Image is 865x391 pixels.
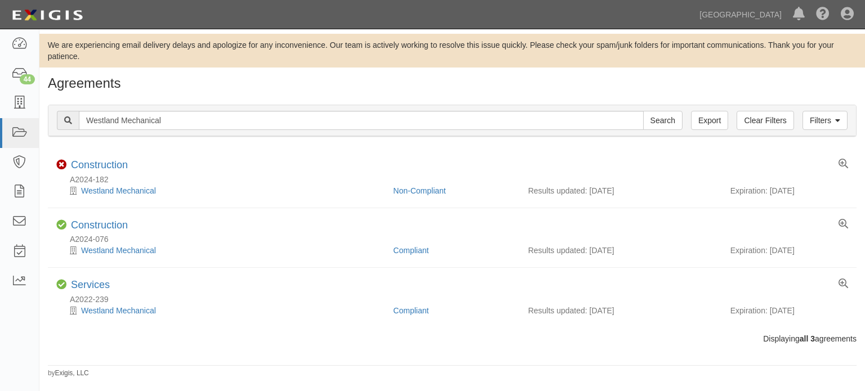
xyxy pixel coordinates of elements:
[48,368,89,378] small: by
[48,76,857,91] h1: Agreements
[56,233,857,245] div: A2024-076
[839,219,848,230] a: View results summary
[691,111,728,130] a: Export
[39,39,865,62] div: We are experiencing email delivery delays and apologize for any inconvenience. Our team is active...
[800,334,815,343] b: all 3
[802,111,848,130] a: Filters
[56,185,385,196] div: Westland Mechanical
[56,305,385,316] div: Westland Mechanical
[71,279,110,290] a: Services
[737,111,793,130] a: Clear Filters
[528,305,714,316] div: Results updated: [DATE]
[56,294,857,305] div: A2022-239
[79,111,644,130] input: Search
[393,186,445,195] a: Non-Compliant
[8,5,86,25] img: logo-5460c22ac91f19d4615b14bd174203de0afe785f0fc80cf4dbbc73dc1793850b.png
[730,185,848,196] div: Expiration: [DATE]
[56,220,66,230] i: Compliant
[81,306,156,315] a: Westland Mechanical
[694,3,787,26] a: [GEOGRAPHIC_DATA]
[56,174,857,185] div: A2024-182
[71,219,128,232] div: Construction
[643,111,683,130] input: Search
[81,246,156,255] a: Westland Mechanical
[71,159,128,172] div: Construction
[839,159,848,169] a: View results summary
[393,246,429,255] a: Compliant
[528,185,714,196] div: Results updated: [DATE]
[55,369,89,377] a: Exigis, LLC
[730,245,848,256] div: Expiration: [DATE]
[56,160,66,170] i: Non-Compliant
[528,245,714,256] div: Results updated: [DATE]
[839,279,848,289] a: View results summary
[393,306,429,315] a: Compliant
[56,280,66,290] i: Compliant
[20,74,35,84] div: 44
[71,219,128,231] a: Construction
[71,159,128,170] a: Construction
[39,333,865,344] div: Displaying agreements
[71,279,110,291] div: Services
[81,186,156,195] a: Westland Mechanical
[816,8,830,21] i: Help Center - Complianz
[56,245,385,256] div: Westland Mechanical
[730,305,848,316] div: Expiration: [DATE]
